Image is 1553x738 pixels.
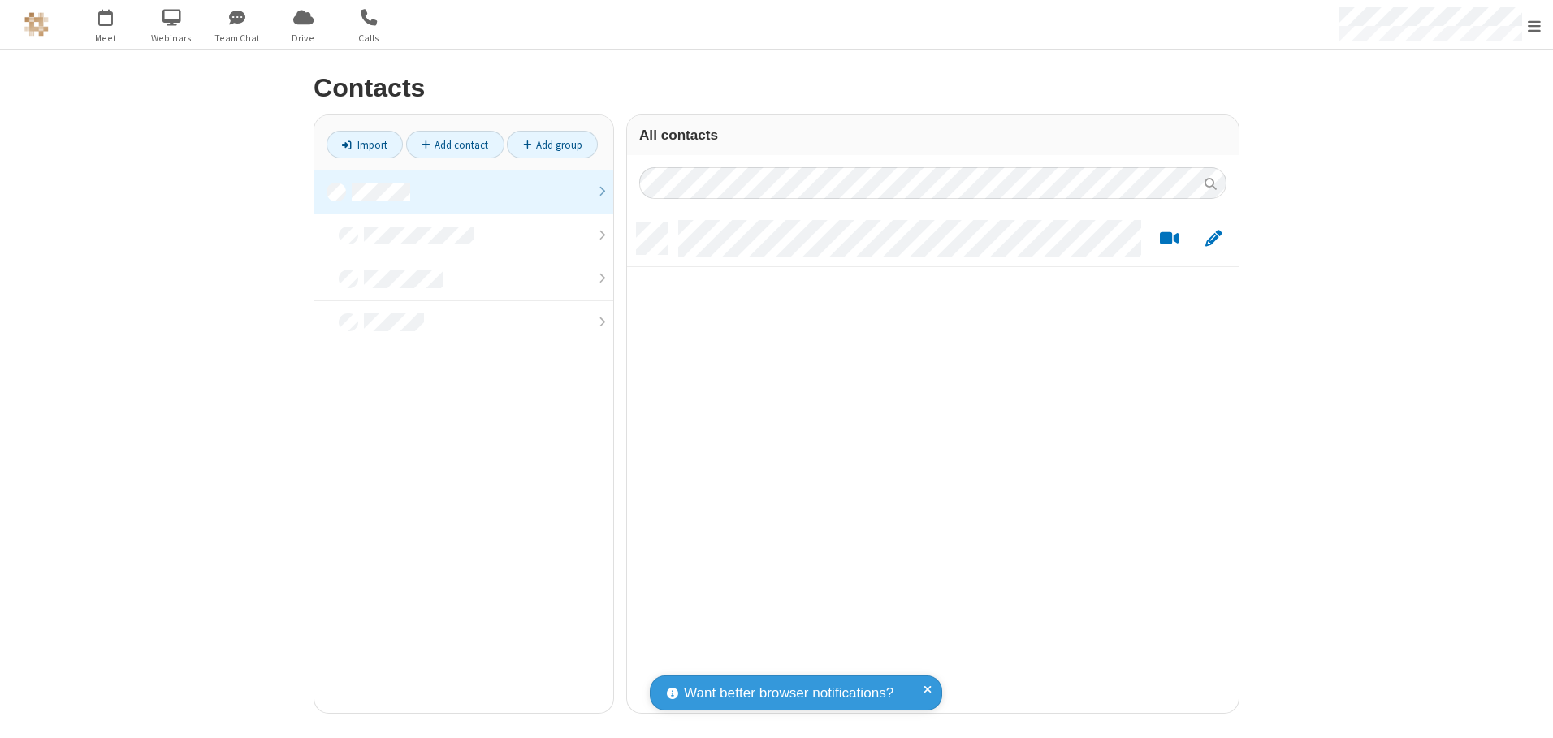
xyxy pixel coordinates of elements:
a: Add contact [406,131,504,158]
a: Import [327,131,403,158]
img: QA Selenium DO NOT DELETE OR CHANGE [24,12,49,37]
span: Meet [76,31,136,45]
div: grid [627,211,1239,713]
span: Drive [273,31,334,45]
span: Calls [339,31,400,45]
a: Add group [507,131,598,158]
button: Edit [1197,229,1229,249]
h3: All contacts [639,127,1226,143]
button: Start a video meeting [1153,229,1185,249]
span: Webinars [141,31,202,45]
span: Want better browser notifications? [684,683,893,704]
h2: Contacts [314,74,1239,102]
span: Team Chat [207,31,268,45]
